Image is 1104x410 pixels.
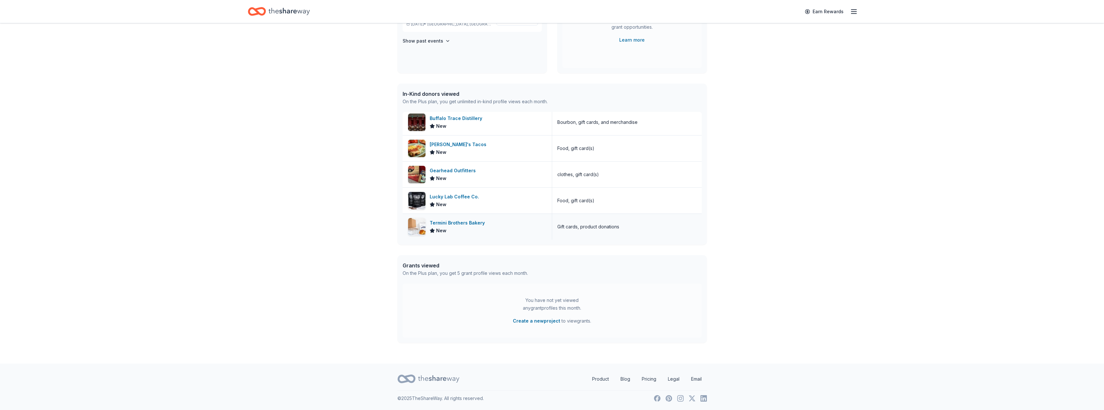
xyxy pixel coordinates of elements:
[588,15,676,34] div: Discover thousands of mission-aligned grant opportunities.
[557,197,594,205] div: Food, gift card(s)
[403,269,528,277] div: On the Plus plan, you get 5 grant profile views each month.
[686,373,707,385] a: Email
[403,90,548,98] div: In-Kind donors viewed
[513,317,560,325] button: Create a newproject
[801,6,847,17] a: Earn Rewards
[403,37,443,45] h4: Show past events
[512,296,592,312] div: You have not yet viewed any grant profiles this month.
[587,373,707,385] nav: quick links
[619,36,645,44] a: Learn more
[557,145,594,152] div: Food, gift card(s)
[557,118,638,126] div: Bourbon, gift cards, and merchandise
[248,4,310,19] a: Home
[403,98,548,105] div: On the Plus plan, you get unlimited in-kind profile views each month.
[408,114,425,131] img: Image for Buffalo Trace Distillery
[557,223,619,231] div: Gift cards, product donations
[436,122,446,130] span: New
[403,262,528,269] div: Grants viewed
[663,373,685,385] a: Legal
[430,167,478,175] div: Gearhead Outfitters
[436,148,446,156] span: New
[430,193,482,201] div: Lucky Lab Coffee Co.
[406,22,491,27] p: [DATE] •
[408,218,425,235] img: Image for Termini Brothers Bakery
[513,317,591,325] span: to view grants .
[408,140,425,157] img: Image for Rudy's Tacos
[408,192,425,209] img: Image for Lucky Lab Coffee Co.
[615,373,635,385] a: Blog
[403,37,450,45] button: Show past events
[427,22,491,27] span: [GEOGRAPHIC_DATA], [GEOGRAPHIC_DATA]
[436,227,446,235] span: New
[408,166,425,183] img: Image for Gearhead Outfitters
[430,219,487,227] div: Termini Brothers Bakery
[557,171,599,178] div: clothes, gift card(s)
[430,141,489,148] div: [PERSON_NAME]'s Tacos
[637,373,661,385] a: Pricing
[397,395,484,402] p: © 2025 TheShareWay. All rights reserved.
[436,201,446,208] span: New
[430,115,485,122] div: Buffalo Trace Distillery
[436,175,446,182] span: New
[587,373,614,385] a: Product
